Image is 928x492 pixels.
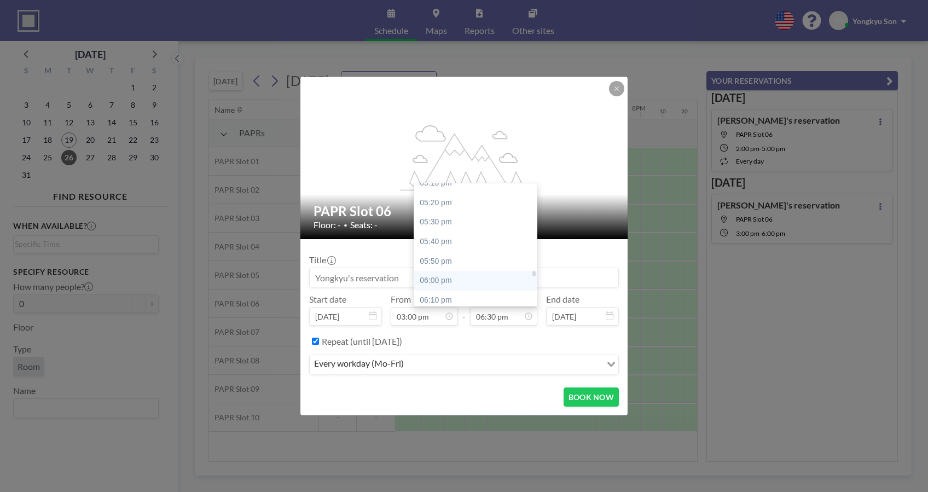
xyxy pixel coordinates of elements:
[344,221,347,229] span: •
[414,232,544,252] div: 05:40 pm
[462,298,466,322] span: -
[310,355,618,374] div: Search for option
[414,291,544,310] div: 06:10 pm
[414,252,544,271] div: 05:50 pm
[312,357,406,372] span: every workday (Mo-Fri)
[310,268,618,287] input: Yongkyu's reservation
[322,336,402,347] label: Repeat (until [DATE])
[314,203,616,219] h2: PAPR Slot 06
[407,357,600,372] input: Search for option
[414,193,544,213] div: 05:20 pm
[414,212,544,232] div: 05:30 pm
[350,219,378,230] span: Seats: -
[391,294,411,305] label: From
[414,271,544,291] div: 06:00 pm
[309,294,346,305] label: Start date
[314,219,341,230] span: Floor: -
[309,254,335,265] label: Title
[414,173,544,193] div: 05:10 pm
[564,387,619,407] button: BOOK NOW
[546,294,579,305] label: End date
